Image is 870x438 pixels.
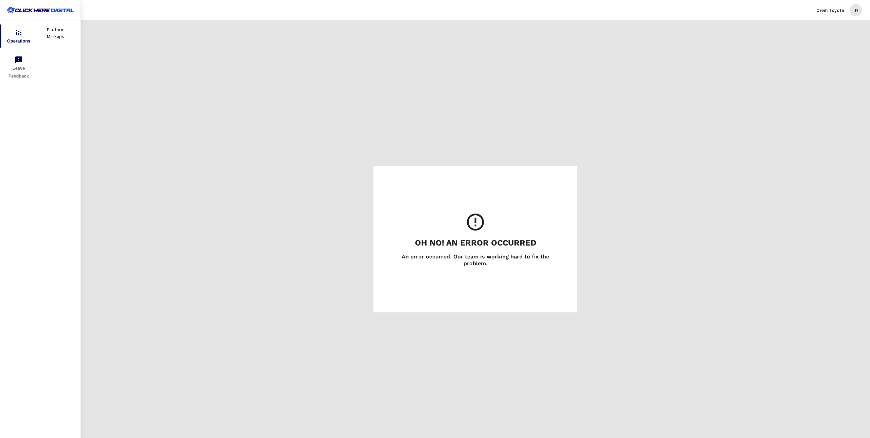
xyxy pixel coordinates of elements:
[0,20,37,83] div: nav menu
[2,56,35,80] span: Leave Feedback
[415,237,536,249] h3: Oh No! An Error Occurred
[2,29,35,45] span: Operations
[47,26,75,40] p: Platform Markups
[392,253,559,267] h6: An error occurred. Our team is working hard to fix the problem.
[37,24,81,41] div: Platform Markups
[816,7,844,13] p: Orem Toyota
[850,4,862,16] div: ID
